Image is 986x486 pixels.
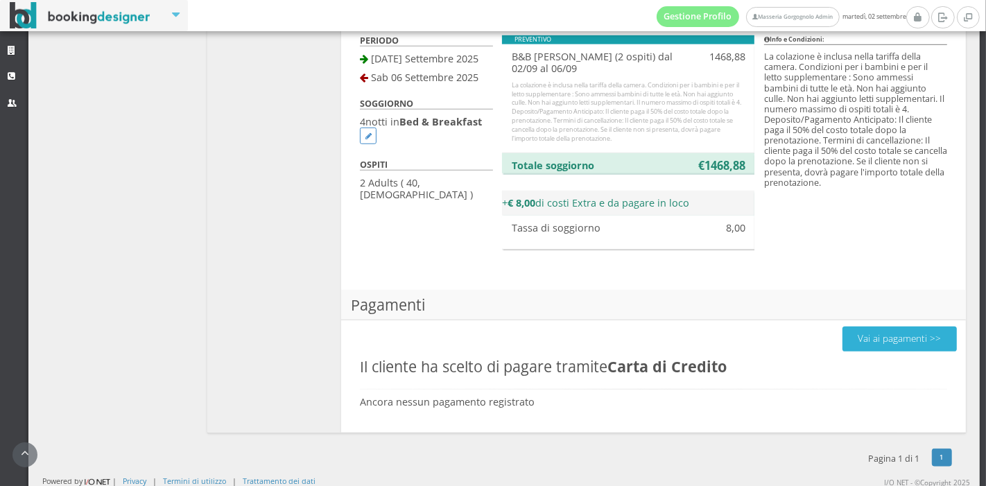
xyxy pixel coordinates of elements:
h4: 8,00 [701,222,745,234]
h4: 2 Adults ( 40, [DEMOGRAPHIC_DATA] ) [360,177,492,201]
b: SOGGIORNO [360,98,413,110]
b: Carta di Credito [607,356,727,376]
a: Trattamento dei dati [243,476,315,486]
h5: La colazione è inclusa nella tariffa della camera. Condizioni per i bambini e per il letto supple... [764,51,947,188]
b: € [698,158,704,173]
img: BookingDesigner.com [10,2,150,29]
b: 1468,88 [704,158,745,173]
div: | [232,476,236,486]
span: Sab 06 Settembre 2025 [371,71,478,84]
a: Gestione Profilo [657,6,740,27]
div: Tassa di soggiorno [512,222,682,234]
a: Termini di utilizzo [163,476,226,486]
b: PERIODO [360,35,399,46]
b: Info e Condizioni: [764,35,824,44]
h4: + di costi Extra e da pagare in loco [502,197,754,209]
h4: Ancora nessun pagamento registrato [360,396,947,408]
a: 1 [932,449,952,467]
h3: Il cliente ha scelto di pagare tramite [360,358,947,376]
h3: Pagamenti [341,290,966,321]
b: OSPITI [360,159,388,171]
a: Masseria Gorgognolo Admin [746,7,839,27]
b: Totale soggiorno [512,159,594,172]
button: Vai ai pagamenti >> [842,327,957,351]
b: € 8,00 [508,196,535,209]
div: PREVENTIVO [502,35,754,44]
div: La colazione è inclusa nella tariffa della camera. Condizioni per i bambini e per il letto supple... [512,81,745,144]
b: Bed & Breakfast [399,115,482,128]
span: 4 [360,115,365,128]
div: | [153,476,157,486]
h4: 1468,88 [701,51,745,62]
h5: Pagina 1 di 1 [868,453,919,464]
a: Privacy [123,476,146,486]
h4: B&B [PERSON_NAME] (2 ospiti) dal 02/09 al 06/09 [512,51,682,75]
span: martedì, 02 settembre [657,6,906,27]
h4: notti in [360,116,492,144]
span: [DATE] Settembre 2025 [371,52,478,65]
